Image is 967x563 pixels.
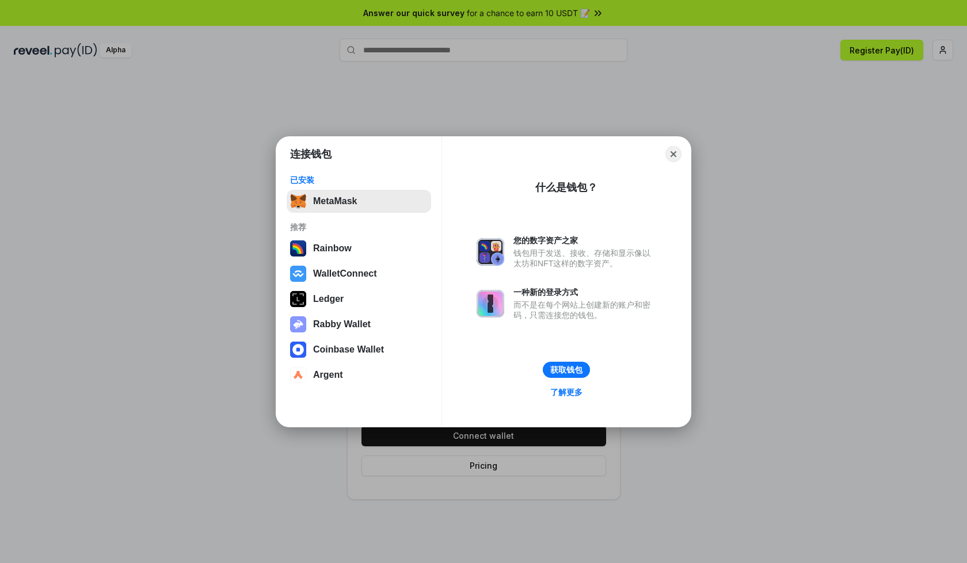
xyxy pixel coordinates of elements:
[313,370,343,380] div: Argent
[513,235,656,246] div: 您的数字资产之家
[313,196,357,206] div: MetaMask
[290,175,428,185] div: 已安装
[313,243,352,254] div: Rainbow
[550,365,583,375] div: 获取钱包
[313,269,377,279] div: WalletConnect
[287,190,431,213] button: MetaMask
[287,288,431,311] button: Ledger
[287,237,431,260] button: Rainbow
[290,266,306,282] img: svg+xml,%3Csvg%20width%3D%2228%22%20height%3D%2228%22%20viewBox%3D%220%200%2028%2028%22%20fill%3D...
[313,319,371,330] div: Rabby Wallet
[477,238,504,266] img: svg+xml,%3Csvg%20xmlns%3D%22http%3A%2F%2Fwww.w3.org%2F2000%2Fsvg%22%20fill%3D%22none%22%20viewBox...
[550,387,583,397] div: 了解更多
[290,193,306,209] img: svg+xml,%3Csvg%20fill%3D%22none%22%20height%3D%2233%22%20viewBox%3D%220%200%2035%2033%22%20width%...
[287,313,431,336] button: Rabby Wallet
[543,362,590,378] button: 获取钱包
[535,181,597,194] div: 什么是钱包？
[287,262,431,285] button: WalletConnect
[290,367,306,383] img: svg+xml,%3Csvg%20width%3D%2228%22%20height%3D%2228%22%20viewBox%3D%220%200%2028%2028%22%20fill%3D...
[287,363,431,386] button: Argent
[477,290,504,317] img: svg+xml,%3Csvg%20xmlns%3D%22http%3A%2F%2Fwww.w3.org%2F2000%2Fsvg%22%20fill%3D%22none%22%20viewBox...
[313,294,344,304] div: Ledger
[290,222,428,232] div: 推荐
[513,300,656,320] div: 而不是在每个网站上创建新的账户和密码，只需连接您的钱包。
[543,385,589,400] a: 了解更多
[665,146,682,162] button: Close
[290,240,306,256] img: svg+xml,%3Csvg%20width%3D%22120%22%20height%3D%22120%22%20viewBox%3D%220%200%20120%20120%22%20fil...
[290,147,332,161] h1: 连接钱包
[290,291,306,307] img: svg+xml,%3Csvg%20xmlns%3D%22http%3A%2F%2Fwww.w3.org%2F2000%2Fsvg%22%20width%3D%2228%22%20height%3...
[513,248,656,269] div: 钱包用于发送、接收、存储和显示像以太坊和NFT这样的数字资产。
[287,338,431,361] button: Coinbase Wallet
[290,342,306,358] img: svg+xml,%3Csvg%20width%3D%2228%22%20height%3D%2228%22%20viewBox%3D%220%200%2028%2028%22%20fill%3D...
[513,287,656,297] div: 一种新的登录方式
[313,344,384,355] div: Coinbase Wallet
[290,316,306,332] img: svg+xml,%3Csvg%20xmlns%3D%22http%3A%2F%2Fwww.w3.org%2F2000%2Fsvg%22%20fill%3D%22none%22%20viewBox...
